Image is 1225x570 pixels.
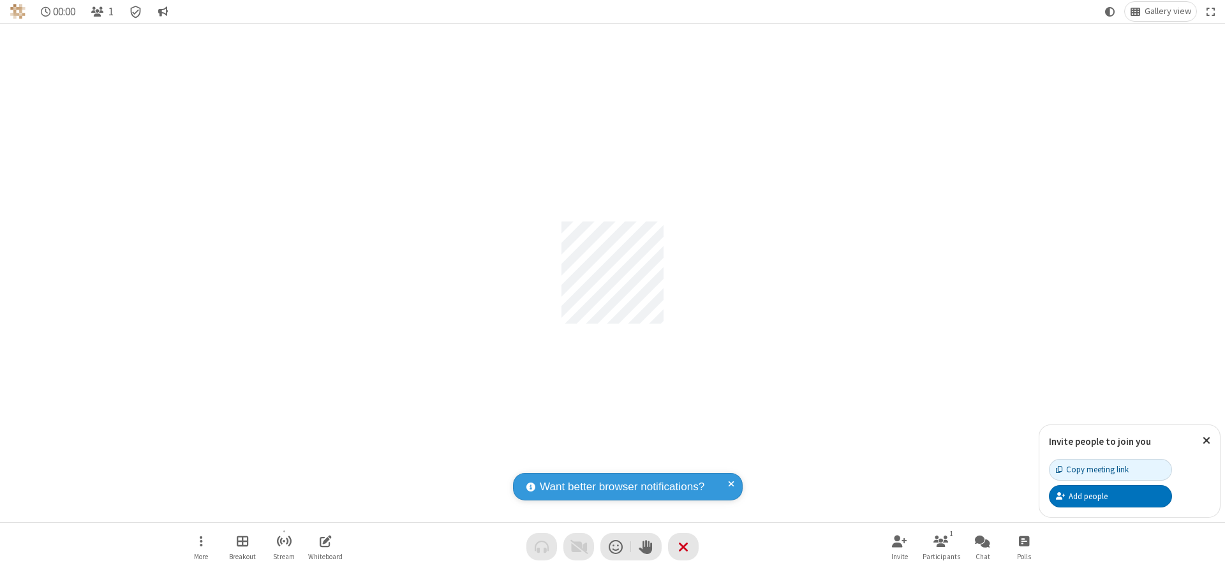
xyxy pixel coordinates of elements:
label: Invite people to join you [1049,435,1151,447]
span: Stream [273,553,295,560]
button: Open participant list [922,529,960,565]
button: Video [563,533,594,560]
button: Manage Breakout Rooms [223,529,262,565]
span: Breakout [229,553,256,560]
button: Open chat [963,529,1002,565]
div: 1 [946,528,957,539]
button: Raise hand [631,533,662,560]
span: Whiteboard [308,553,343,560]
button: End or leave meeting [668,533,699,560]
span: Chat [976,553,990,560]
button: Change layout [1125,2,1196,21]
div: Meeting details Encryption enabled [124,2,148,21]
button: Copy meeting link [1049,459,1172,481]
span: Polls [1017,553,1031,560]
span: 1 [108,6,114,18]
span: Participants [923,553,960,560]
span: Invite [891,553,908,560]
button: Open poll [1005,529,1043,565]
button: Open shared whiteboard [306,529,345,565]
img: QA Selenium DO NOT DELETE OR CHANGE [10,4,26,19]
button: Fullscreen [1201,2,1221,21]
div: Timer [36,2,81,21]
span: Gallery view [1145,6,1191,17]
button: Open participant list [85,2,119,21]
button: Send a reaction [600,533,631,560]
button: Audio problem - check your Internet connection or call by phone [526,533,557,560]
button: Add people [1049,485,1172,507]
div: Copy meeting link [1056,463,1129,476]
button: Close popover [1193,425,1220,456]
button: Open menu [182,529,220,565]
button: Start streaming [265,529,303,565]
span: Want better browser notifications? [540,479,704,495]
span: 00:00 [53,6,75,18]
span: More [194,553,208,560]
button: Conversation [152,2,173,21]
button: Invite participants (Alt+I) [880,529,919,565]
button: Using system theme [1100,2,1120,21]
